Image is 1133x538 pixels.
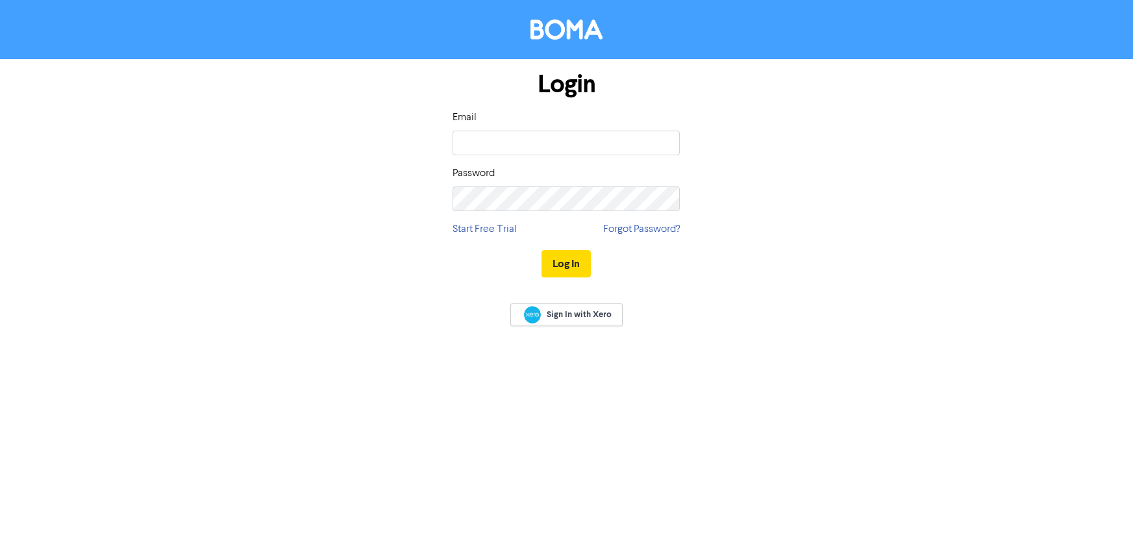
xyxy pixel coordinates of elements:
[453,222,517,237] a: Start Free Trial
[603,222,680,237] a: Forgot Password?
[524,306,541,324] img: Xero logo
[510,303,622,326] a: Sign In with Xero
[530,19,603,40] img: BOMA Logo
[547,309,612,320] span: Sign In with Xero
[453,70,680,99] h1: Login
[453,166,495,181] label: Password
[542,250,591,277] button: Log In
[453,110,477,125] label: Email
